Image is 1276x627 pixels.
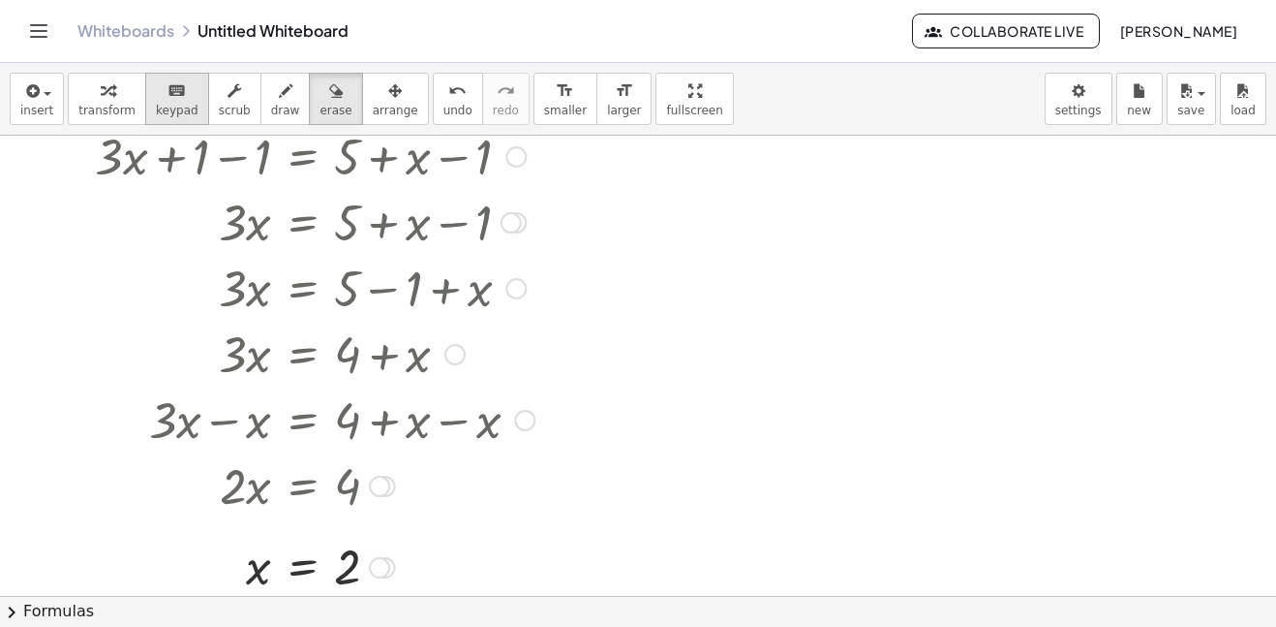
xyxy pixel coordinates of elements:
i: undo [448,79,467,103]
i: redo [497,79,515,103]
span: keypad [156,104,198,117]
span: settings [1055,104,1102,117]
button: arrange [362,73,429,125]
span: undo [443,104,472,117]
button: scrub [208,73,261,125]
button: draw [260,73,311,125]
span: smaller [544,104,587,117]
span: [PERSON_NAME] [1119,22,1237,40]
button: Collaborate Live [912,14,1100,48]
span: load [1230,104,1256,117]
i: format_size [556,79,574,103]
span: larger [607,104,641,117]
i: format_size [615,79,633,103]
button: load [1220,73,1266,125]
span: transform [78,104,136,117]
button: new [1116,73,1163,125]
button: save [1167,73,1216,125]
a: Whiteboards [77,21,174,41]
button: insert [10,73,64,125]
span: scrub [219,104,251,117]
span: Collaborate Live [928,22,1083,40]
button: keyboardkeypad [145,73,209,125]
span: draw [271,104,300,117]
span: arrange [373,104,418,117]
i: keyboard [167,79,186,103]
span: insert [20,104,53,117]
button: settings [1045,73,1112,125]
span: new [1127,104,1151,117]
button: redoredo [482,73,530,125]
button: erase [309,73,362,125]
span: save [1177,104,1204,117]
button: [PERSON_NAME] [1104,14,1253,48]
button: transform [68,73,146,125]
span: fullscreen [666,104,722,117]
button: format_sizesmaller [533,73,597,125]
button: fullscreen [655,73,733,125]
span: erase [319,104,351,117]
span: redo [493,104,519,117]
button: format_sizelarger [596,73,652,125]
button: Toggle navigation [23,16,54,47]
button: undoundo [433,73,483,125]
